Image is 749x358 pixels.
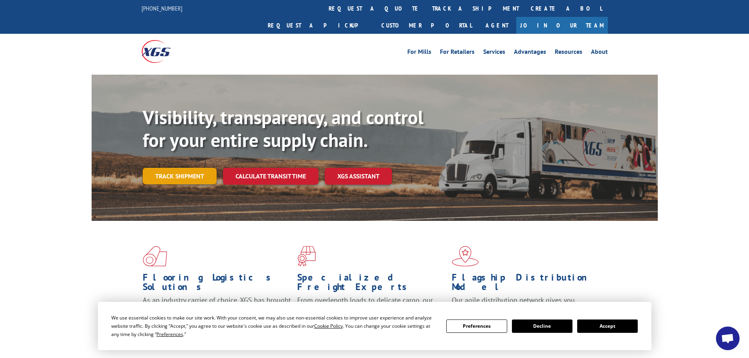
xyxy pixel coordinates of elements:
h1: Flooring Logistics Solutions [143,273,291,296]
div: Cookie Consent Prompt [98,302,651,350]
button: Decline [512,319,572,333]
img: xgs-icon-flagship-distribution-model-red [452,246,479,266]
a: Services [483,49,505,57]
img: xgs-icon-focused-on-flooring-red [297,246,316,266]
a: Resources [555,49,582,57]
a: Request a pickup [262,17,375,34]
span: Our agile distribution network gives you nationwide inventory management on demand. [452,296,596,314]
button: Accept [577,319,638,333]
a: Track shipment [143,168,217,184]
div: Open chat [716,327,740,350]
a: Calculate transit time [223,168,318,185]
h1: Flagship Distribution Model [452,273,600,296]
a: About [591,49,608,57]
span: Cookie Policy [314,323,343,329]
p: From overlength loads to delicate cargo, our experienced staff knows the best way to move your fr... [297,296,446,330]
a: XGS ASSISTANT [325,168,392,185]
button: Preferences [446,319,507,333]
a: Agent [478,17,516,34]
span: As an industry carrier of choice, XGS has brought innovation and dedication to flooring logistics... [143,296,291,323]
a: Join Our Team [516,17,608,34]
b: Visibility, transparency, and control for your entire supply chain. [143,105,423,152]
img: xgs-icon-total-supply-chain-intelligence-red [143,246,167,266]
a: Advantages [514,49,546,57]
a: For Retailers [440,49,475,57]
a: [PHONE_NUMBER] [142,4,182,12]
div: We use essential cookies to make our site work. With your consent, we may also use non-essential ... [111,314,437,338]
a: For Mills [407,49,431,57]
span: Preferences [156,331,183,338]
a: Customer Portal [375,17,478,34]
h1: Specialized Freight Experts [297,273,446,296]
